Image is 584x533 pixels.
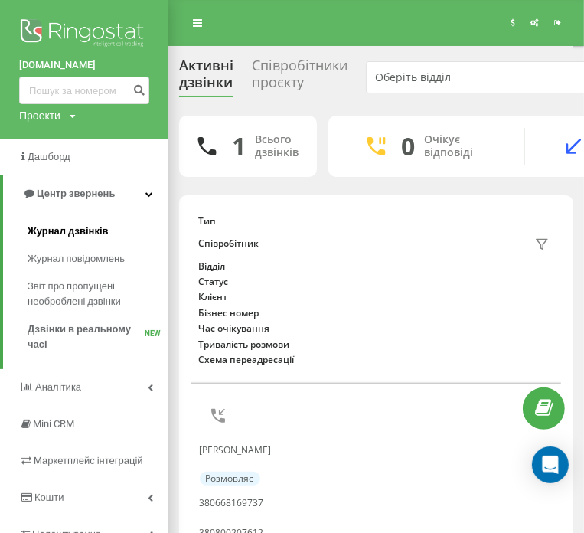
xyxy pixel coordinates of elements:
span: Журнал повідомлень [28,251,125,266]
img: Ringostat logo [19,15,149,54]
div: 0 [401,132,415,161]
span: Аналiтика [35,381,81,393]
div: Бізнес номер [198,308,554,319]
a: Центр звернень [3,175,168,212]
span: Журнал дзвінків [28,224,109,239]
span: Кошти [34,492,64,503]
div: Тип [198,216,554,227]
div: 380668169737 [200,498,264,508]
a: Дзвінки в реальному часіNEW [28,316,168,358]
span: Дзвінки в реальному часі [28,322,145,352]
span: Дашборд [28,151,70,162]
div: Всього дзвінків [255,133,299,159]
div: Проекти [19,108,60,123]
span: Звіт про пропущені необроблені дзвінки [28,279,161,309]
div: Тривалість розмови [198,339,554,350]
div: Час очікування [198,323,554,334]
div: Очікує відповіді [424,133,501,159]
div: Статус [198,276,554,287]
div: Open Intercom Messenger [532,446,569,483]
span: Центр звернень [37,188,115,199]
span: Маркетплейс інтеграцій [34,455,143,466]
a: Журнал дзвінків [28,217,168,245]
a: Звіт про пропущені необроблені дзвінки [28,273,168,316]
div: [PERSON_NAME] [200,445,276,456]
div: Співробітник [198,238,259,249]
a: Журнал повідомлень [28,245,168,273]
div: Схема переадресації [198,355,554,365]
span: Mini CRM [33,418,74,430]
a: [DOMAIN_NAME] [19,57,149,73]
input: Пошук за номером [19,77,149,104]
div: Відділ [198,261,554,272]
div: Оберіть відділ [375,71,558,84]
div: Клієнт [198,292,554,302]
div: Розмовляє [200,472,260,486]
div: 1 [232,132,246,161]
div: Співробітники проєкту [252,57,347,97]
div: Активні дзвінки [179,57,233,97]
